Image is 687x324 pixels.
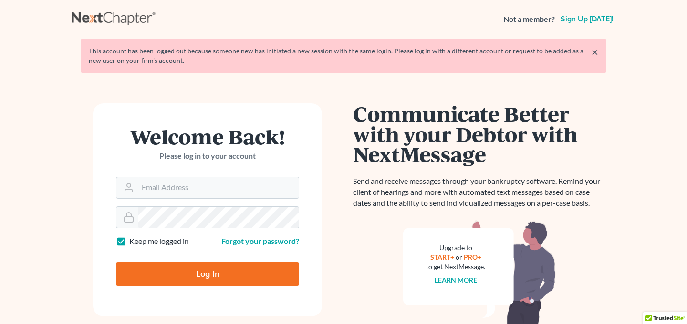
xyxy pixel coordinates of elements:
input: Log In [116,262,299,286]
div: to get NextMessage. [426,262,485,272]
a: START+ [430,253,454,261]
h1: Welcome Back! [116,126,299,147]
a: Learn more [435,276,477,284]
p: Send and receive messages through your bankruptcy software. Remind your client of hearings and mo... [353,176,606,209]
label: Keep me logged in [129,236,189,247]
h1: Communicate Better with your Debtor with NextMessage [353,103,606,164]
a: Forgot your password? [221,236,299,245]
strong: Not a member? [503,14,555,25]
a: Sign up [DATE]! [559,15,615,23]
input: Email Address [138,177,299,198]
a: PRO+ [464,253,481,261]
div: Upgrade to [426,243,485,253]
a: × [592,46,598,58]
span: or [456,253,462,261]
div: This account has been logged out because someone new has initiated a new session with the same lo... [89,46,598,65]
p: Please log in to your account [116,151,299,162]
